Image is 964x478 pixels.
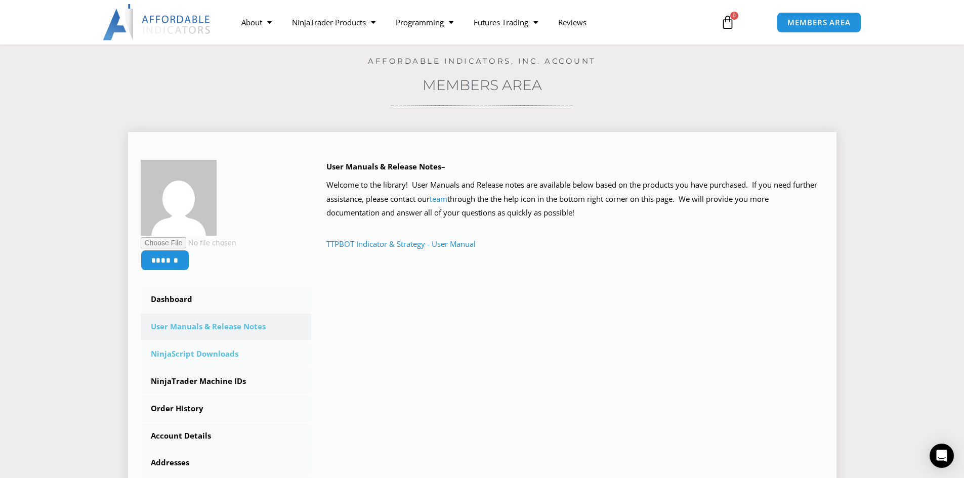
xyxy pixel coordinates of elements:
a: User Manuals & Release Notes [141,314,312,340]
p: Welcome to the library! User Manuals and Release notes are available below based on the products ... [326,178,824,221]
span: MEMBERS AREA [787,19,851,26]
a: NinjaScript Downloads [141,341,312,367]
b: User Manuals & Release Notes– [326,161,445,171]
a: MEMBERS AREA [777,12,861,33]
a: Reviews [548,11,597,34]
div: Open Intercom Messenger [930,444,954,468]
a: 0 [705,8,750,37]
a: NinjaTrader Products [282,11,386,34]
img: f54efc7e805c104d56b9f4e53f4aa128b5eb76ac3531487f62801c8db4c17dcc [141,160,217,236]
a: Affordable Indicators, Inc. Account [368,56,596,66]
a: NinjaTrader Machine IDs [141,368,312,395]
a: Futures Trading [464,11,548,34]
nav: Menu [231,11,709,34]
a: team [430,194,447,204]
a: Account Details [141,423,312,449]
a: Addresses [141,450,312,476]
a: Order History [141,396,312,422]
a: Members Area [423,76,542,94]
a: Programming [386,11,464,34]
a: Dashboard [141,286,312,313]
a: TTPBOT Indicator & Strategy - User Manual [326,239,476,249]
img: LogoAI | Affordable Indicators – NinjaTrader [103,4,212,40]
span: 0 [730,12,738,20]
a: About [231,11,282,34]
